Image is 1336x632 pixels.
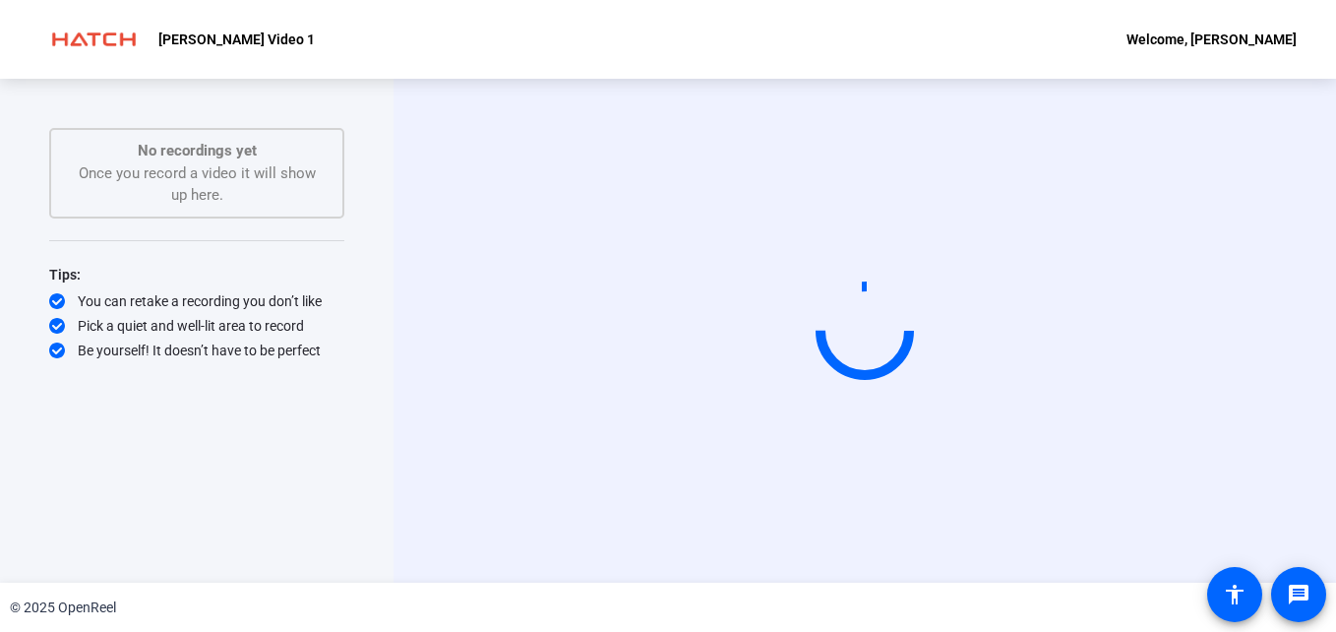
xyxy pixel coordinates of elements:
[10,598,116,618] div: © 2025 OpenReel
[49,263,344,286] div: Tips:
[49,291,344,311] div: You can retake a recording you don’t like
[1287,583,1310,606] mat-icon: message
[158,28,315,51] p: [PERSON_NAME] Video 1
[1126,28,1297,51] div: Welcome, [PERSON_NAME]
[49,341,344,360] div: Be yourself! It doesn’t have to be perfect
[71,140,323,162] p: No recordings yet
[49,316,344,336] div: Pick a quiet and well-lit area to record
[71,140,323,207] div: Once you record a video it will show up here.
[1223,583,1246,606] mat-icon: accessibility
[39,20,149,59] img: OpenReel logo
